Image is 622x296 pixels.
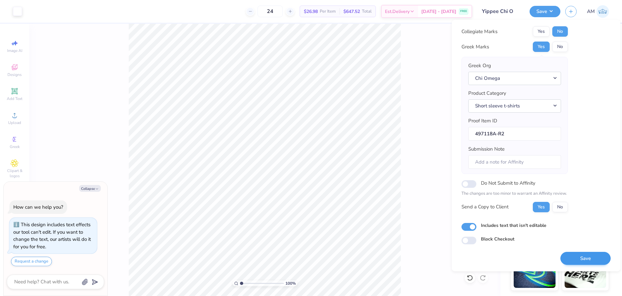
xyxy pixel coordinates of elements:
div: Send a Copy to Client [461,203,508,211]
span: Per Item [320,8,336,15]
span: Designs [7,72,22,77]
span: AM [587,8,595,15]
label: Greek Org [468,62,491,69]
button: Collapse [79,185,101,192]
label: Product Category [468,90,506,97]
input: Add a note for Affinity [468,155,561,169]
button: No [552,26,568,37]
span: Add Text [7,96,22,101]
label: Proof Item ID [468,117,497,125]
label: Block Checkout [481,236,514,242]
span: [DATE] - [DATE] [421,8,456,15]
button: Chi Omega [468,72,561,85]
div: Greek Marks [461,43,489,51]
a: AM [587,5,609,18]
label: Submission Note [468,145,505,153]
span: Total [362,8,372,15]
span: FREE [460,9,467,14]
button: Yes [533,42,550,52]
button: Save [560,252,611,265]
img: Water based Ink [565,255,606,288]
button: Yes [533,26,550,37]
button: Request a change [11,257,52,266]
span: 100 % [285,280,296,286]
div: How can we help you? [13,204,63,210]
button: No [552,42,568,52]
button: Save [530,6,560,17]
span: Est. Delivery [385,8,410,15]
span: Clipart & logos [3,168,26,179]
span: $26.98 [304,8,318,15]
input: Untitled Design [477,5,525,18]
span: $647.52 [343,8,360,15]
button: No [552,202,568,212]
label: Do Not Submit to Affinity [481,179,535,187]
span: Upload [8,120,21,125]
span: Greek [10,144,20,149]
span: Image AI [7,48,22,53]
label: Includes text that isn't editable [481,222,546,229]
img: Glow in the Dark Ink [514,255,556,288]
button: Yes [533,202,550,212]
p: The changes are too minor to warrant an Affinity review. [461,191,568,197]
input: – – [257,6,283,17]
div: This design includes text effects our tool can't edit. If you want to change the text, our artist... [13,221,91,250]
div: Collegiate Marks [461,28,497,35]
img: Arvi Mikhail Parcero [596,5,609,18]
button: Short sleeve t-shirts [468,99,561,113]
